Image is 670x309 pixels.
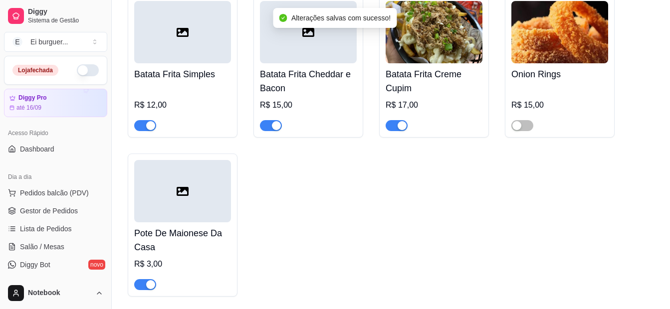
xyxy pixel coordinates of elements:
h4: Batata Frita Cheddar e Bacon [260,67,357,95]
span: Alterações salvas com sucesso! [291,14,391,22]
div: Loja fechada [12,65,58,76]
a: Lista de Pedidos [4,221,107,237]
a: Diggy Botnovo [4,257,107,273]
span: E [12,37,22,47]
div: Acesso Rápido [4,125,107,141]
span: Lista de Pedidos [20,224,72,234]
div: Ei burguer ... [30,37,68,47]
button: Alterar Status [77,64,99,76]
a: Gestor de Pedidos [4,203,107,219]
div: R$ 15,00 [511,99,608,111]
h4: Onion Rings [511,67,608,81]
a: Salão / Mesas [4,239,107,255]
img: product-image [386,1,482,63]
h4: Pote De Maionese Da Casa [134,226,231,254]
a: Dashboard [4,141,107,157]
article: até 16/09 [16,104,41,112]
div: R$ 15,00 [260,99,357,111]
div: R$ 3,00 [134,258,231,270]
div: Dia a dia [4,169,107,185]
span: Pedidos balcão (PDV) [20,188,89,198]
article: Diggy Pro [18,94,47,102]
span: Salão / Mesas [20,242,64,252]
div: R$ 12,00 [134,99,231,111]
span: Diggy [28,7,103,16]
button: Select a team [4,32,107,52]
span: Notebook [28,289,91,298]
span: Diggy Bot [20,260,50,270]
h4: Batata Frita Creme Cupim [386,67,482,95]
span: Sistema de Gestão [28,16,103,24]
a: KDS [4,275,107,291]
div: R$ 17,00 [386,99,482,111]
span: check-circle [279,14,287,22]
button: Pedidos balcão (PDV) [4,185,107,201]
span: Dashboard [20,144,54,154]
h4: Batata Frita Simples [134,67,231,81]
span: Gestor de Pedidos [20,206,78,216]
a: Diggy Proaté 16/09 [4,89,107,117]
img: product-image [511,1,608,63]
a: DiggySistema de Gestão [4,4,107,28]
button: Notebook [4,281,107,305]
